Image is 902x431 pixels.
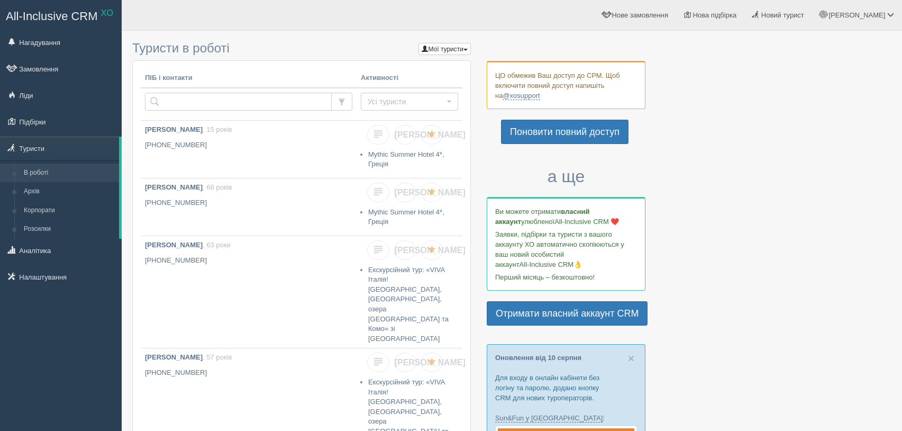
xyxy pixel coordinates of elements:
[145,353,203,361] b: [PERSON_NAME]
[495,414,603,423] a: Sun&Fun у [GEOGRAPHIC_DATA]
[145,183,203,191] b: [PERSON_NAME]
[394,240,416,260] a: [PERSON_NAME]
[203,353,232,361] span: , 57 років
[141,348,357,424] a: [PERSON_NAME], 57 років [PHONE_NUMBER]
[368,96,444,107] span: Усі туристи
[6,10,98,23] span: All-Inclusive CRM
[554,218,619,226] span: All-Inclusive CRM ❤️
[495,206,637,227] p: Ви можете отримати улюбленої
[495,354,581,362] a: Оновлення від 10 серпня
[19,164,119,183] a: В роботі
[828,11,885,19] span: [PERSON_NAME]
[394,125,416,145] a: [PERSON_NAME]
[145,256,352,266] p: [PHONE_NUMBER]
[203,241,231,249] span: , 63 роки
[395,130,466,139] span: [PERSON_NAME]
[203,125,232,133] span: , 15 років
[495,413,637,423] p: :
[487,61,645,109] div: ЦО обмежив Ваш доступ до СРМ. Щоб включити повний доступ напишіть на
[1,1,121,30] a: All-Inclusive CRM XO
[141,121,357,178] a: [PERSON_NAME], 15 років [PHONE_NUMBER]
[141,69,357,88] th: ПІБ і контакти
[487,301,648,326] a: Отримати власний аккаунт CRM
[368,208,444,226] a: Mythic Summer Hotel 4*, Греція
[612,11,668,19] span: Нове замовлення
[368,266,449,343] a: Екскурсійний тур: «VIVA Італія! [GEOGRAPHIC_DATA], [GEOGRAPHIC_DATA], озера [GEOGRAPHIC_DATA] та ...
[761,11,804,19] span: Новий турист
[145,198,352,208] p: [PHONE_NUMBER]
[395,246,466,255] span: [PERSON_NAME]
[203,183,232,191] span: , 68 років
[394,183,416,202] a: [PERSON_NAME]
[361,93,458,111] button: Усі туристи
[395,188,466,197] span: [PERSON_NAME]
[628,352,634,364] span: ×
[132,41,230,55] span: Туристи в роботі
[501,120,628,144] a: Поновити повний доступ
[145,140,352,150] p: [PHONE_NUMBER]
[495,272,637,282] p: Перший місяць – безкоштовно!
[357,69,462,88] th: Активності
[495,229,637,270] p: Заявки, підбірки та туристи з вашого аккаунту ХО автоматично скопіюються у ваш новий особистий ак...
[495,373,637,403] p: Для входу в онлайн кабінети без логіну та паролю, додано кнопку CRM для нових туроператорів.
[368,150,444,168] a: Mythic Summer Hotel 4*, Греція
[141,178,357,236] a: [PERSON_NAME], 68 років [PHONE_NUMBER]
[145,125,203,133] b: [PERSON_NAME]
[418,43,471,55] button: Мої туристи
[101,8,113,17] sup: XO
[693,11,737,19] span: Нова підбірка
[145,241,203,249] b: [PERSON_NAME]
[19,220,119,239] a: Розсилки
[487,167,645,186] h3: а ще
[503,92,540,100] a: @xosupport
[395,358,466,367] span: [PERSON_NAME]
[394,353,416,372] a: [PERSON_NAME]
[141,236,357,312] a: [PERSON_NAME], 63 роки [PHONE_NUMBER]
[19,201,119,220] a: Корпорати
[19,182,119,201] a: Архів
[520,261,582,268] span: All-Inclusive CRM👌
[495,208,590,226] b: власний аккаунт
[145,93,332,111] input: Пошук за ПІБ, паспортом або контактами
[145,368,352,378] p: [PHONE_NUMBER]
[628,353,634,364] button: Close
